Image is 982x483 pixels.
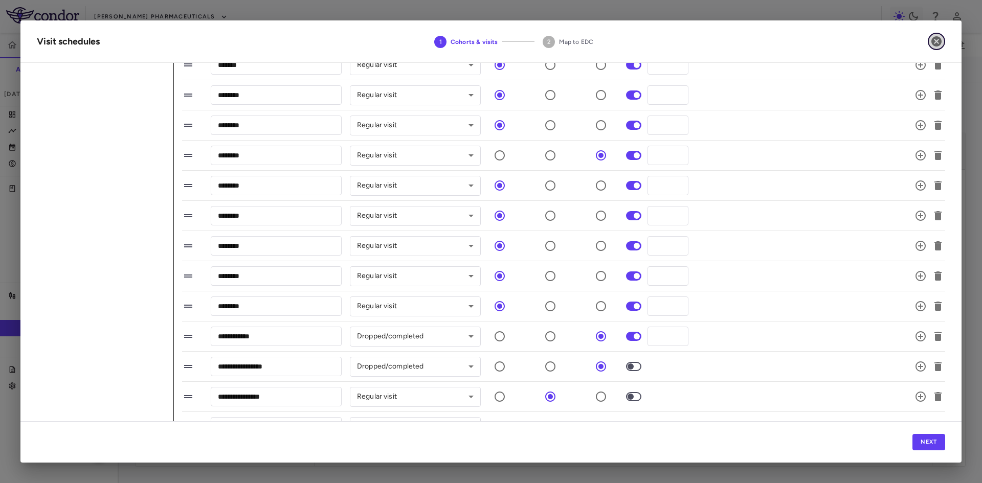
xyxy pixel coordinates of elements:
[350,357,481,377] div: Dropped/completed
[426,24,506,60] button: Cohorts & visits
[350,146,481,166] div: Regular visit
[350,206,481,226] div: Regular visit
[350,236,481,256] div: Regular visit
[350,266,481,286] div: Regular visit
[439,38,442,45] text: 1
[350,176,481,196] div: Regular visit
[350,387,481,407] div: Regular visit
[37,35,100,49] div: Visit schedules
[350,417,481,437] div: Regular visit
[350,327,481,347] div: Dropped/completed
[451,37,498,47] span: Cohorts & visits
[350,116,481,135] div: Regular visit
[350,55,481,75] div: Regular visit
[350,85,481,105] div: Regular visit
[912,434,945,450] button: Next
[350,296,481,316] div: Regular visit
